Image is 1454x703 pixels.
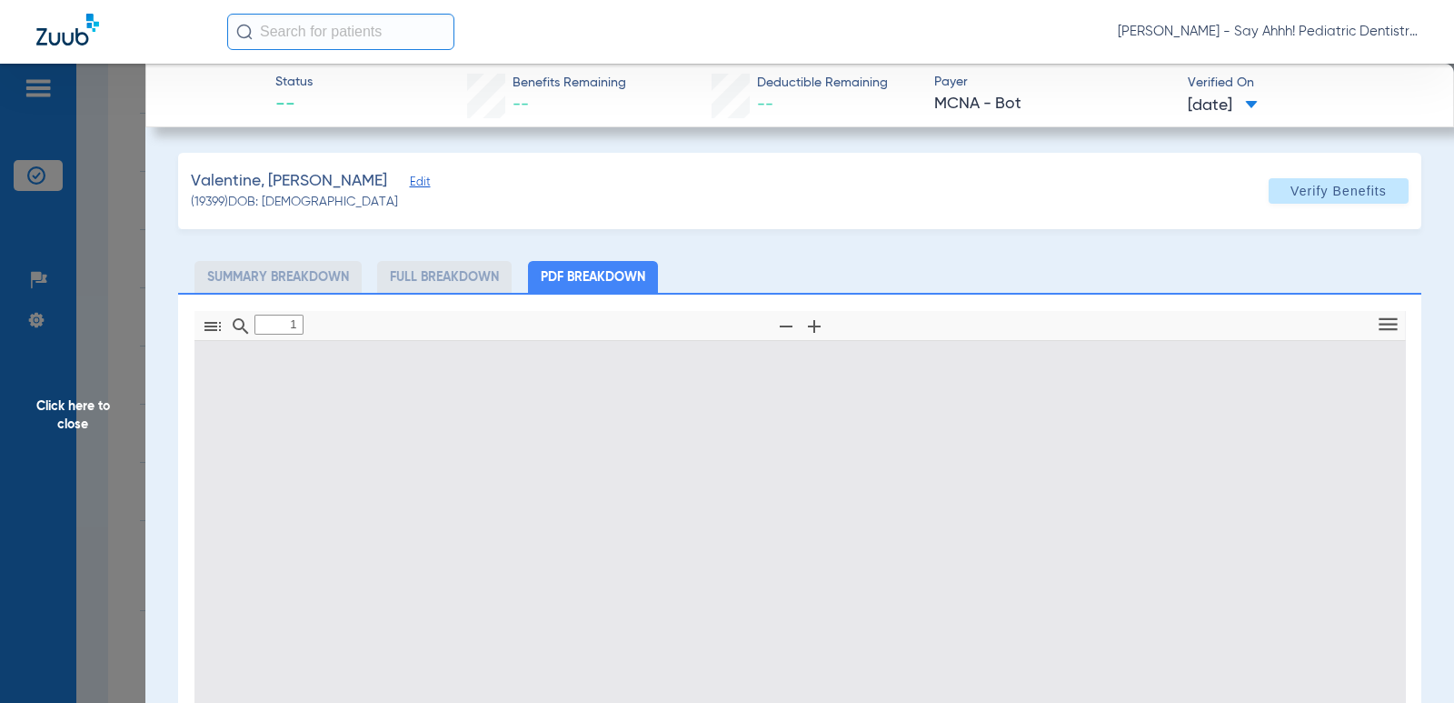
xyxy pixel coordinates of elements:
[198,326,226,340] pdf-shy-button: Toggle Sidebar
[191,193,398,212] span: (19399) DOB: [DEMOGRAPHIC_DATA]
[772,326,800,340] pdf-shy-button: Zoom Out
[757,96,773,113] span: --
[410,176,426,193] span: Edit
[275,73,313,92] span: Status
[799,314,830,340] button: Zoom In
[1188,74,1425,93] span: Verified On
[1118,23,1418,41] span: [PERSON_NAME] - Say Ahhh! Pediatric Dentistry
[800,326,828,340] pdf-shy-button: Zoom In
[528,261,658,293] li: PDF Breakdown
[513,96,529,113] span: --
[1269,178,1409,204] button: Verify Benefits
[1373,314,1404,338] button: Tools
[236,24,253,40] img: Search Icon
[1363,616,1454,703] iframe: Chat Widget
[191,170,387,193] span: Valentine, [PERSON_NAME]
[771,314,802,340] button: Zoom Out
[1290,184,1387,198] span: Verify Benefits
[377,261,512,293] li: Full Breakdown
[254,315,304,335] input: Page
[36,14,99,45] img: Zuub Logo
[934,93,1171,115] span: MCNA - Bot
[757,74,888,93] span: Deductible Remaining
[194,261,362,293] li: Summary Breakdown
[227,14,454,50] input: Search for patients
[513,74,626,93] span: Benefits Remaining
[934,73,1171,92] span: Payer
[1376,312,1400,336] svg: Tools
[275,93,313,118] span: --
[226,326,254,340] pdf-shy-button: Find in Document
[1188,95,1258,117] span: [DATE]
